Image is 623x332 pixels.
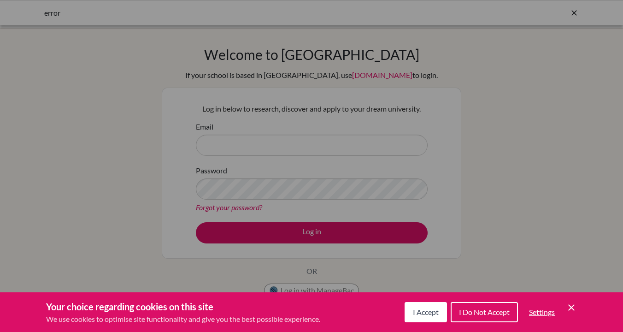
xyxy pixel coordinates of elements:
[459,308,510,316] span: I Do Not Accept
[522,303,562,321] button: Settings
[451,302,518,322] button: I Do Not Accept
[566,302,577,313] button: Save and close
[46,314,320,325] p: We use cookies to optimise site functionality and give you the best possible experience.
[46,300,320,314] h3: Your choice regarding cookies on this site
[529,308,555,316] span: Settings
[413,308,439,316] span: I Accept
[405,302,447,322] button: I Accept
